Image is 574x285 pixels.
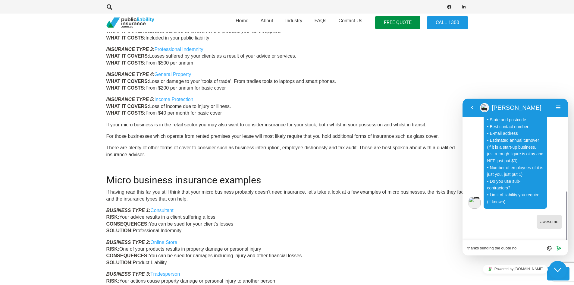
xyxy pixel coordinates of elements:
[106,53,149,59] strong: WHAT IT COVERS:
[427,16,468,30] a: Call 1300
[279,12,308,33] a: Industry
[463,99,568,255] iframe: chat widget
[106,122,468,128] p: If your micro business is in the retail sector you may also want to consider insurance for your s...
[150,271,180,277] a: Tradesperson
[549,261,568,279] iframe: chat widget
[463,262,568,276] iframe: chat widget
[92,147,101,153] button: Send
[332,12,368,33] a: Contact Us
[106,207,468,234] p: Your advice results in a client suffering a loss You can be sued for your client’s losses Profess...
[104,4,116,10] a: Search
[155,47,203,52] a: Professional Indemnity
[106,47,155,52] strong: INSURANCE TYPE 3:
[236,18,249,23] span: Home
[106,17,154,28] a: pli_logotransparent
[375,16,420,30] a: FREE QUOTE
[82,147,91,153] div: Group of buttons
[106,104,149,109] strong: WHAT IT COVERS:
[155,97,193,102] a: Income Protection
[150,240,177,245] a: Online Store
[106,278,120,283] strong: RISK:
[106,46,468,66] p: Losses suffered by your clients as a result of your advice or services. From $500 per annum
[106,214,120,220] strong: RISK:
[106,239,468,266] p: One of your products results in property damage or personal injury You can be sued for damages in...
[338,18,362,23] span: Contact Us
[106,246,120,252] strong: RISK:
[106,228,133,233] strong: SOLUTION:
[106,110,146,116] strong: WHAT IT COSTS:
[106,133,468,140] p: For those businesses which operate from rented premises your lease will most likely require that ...
[255,12,279,33] a: About
[106,96,468,116] p: Loss of income due to injury or illness. From $40 per month for basic cover
[314,18,326,23] span: FAQs
[106,240,151,245] strong: BUSINESS TYPE 2:
[106,85,146,90] strong: WHAT IT COSTS:
[106,221,149,226] strong: CONSEQUENCES:
[106,97,155,102] strong: INSURANCE TYPE 5:
[285,18,302,23] span: Industry
[308,12,332,33] a: FAQs
[106,144,468,158] p: There are plenty of other forms of cover to consider such as business interruption, employee dish...
[155,72,191,77] a: General Property
[150,208,174,213] a: Consultant
[106,60,146,65] strong: WHAT IT COSTS:
[460,3,468,11] a: LinkedIn
[445,3,453,11] a: Facebook
[106,35,146,40] strong: WHAT IT COSTS:
[106,189,468,202] p: If having read this far you still think that your micro business probably doesn’t need insurance,...
[106,271,151,277] strong: BUSINESS TYPE 3:
[106,71,468,91] p: Loss or damage to your ‘tools of trade’. From tradies tools to laptops and smart phones. From $20...
[82,147,91,153] button: Insert emoji
[230,12,255,33] a: Home
[78,121,96,125] span: awesome
[106,208,151,213] strong: BUSINESS TYPE 1:
[106,79,149,84] strong: WHAT IT COVERS:
[106,253,149,258] strong: CONSEQUENCES:
[106,260,133,265] strong: SOLUTION:
[106,167,468,186] h2: Micro business insurance examples
[261,18,273,23] span: About
[106,72,155,77] strong: INSURANCE TYPE 4:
